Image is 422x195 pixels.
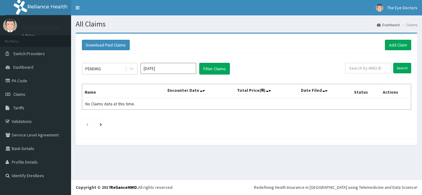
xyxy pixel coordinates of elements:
[298,84,352,98] th: Date Filed
[82,40,130,50] button: Download Paid Claims
[352,84,380,98] th: Status
[22,25,61,30] p: The Eye Doctors
[345,63,391,73] input: Search by HMO ID
[100,121,102,127] a: Next page
[254,184,417,190] div: Redefining Heath Insurance in [GEOGRAPHIC_DATA] using Telemedicine and Data Science!
[82,84,165,98] th: Name
[76,185,138,190] strong: Copyright © 2017 .
[141,63,196,74] input: Select Month and Year
[234,84,298,98] th: Total Price(₦)
[22,34,36,38] a: Online
[380,84,411,98] th: Actions
[385,40,411,50] a: Add Claim
[86,121,89,127] a: Previous page
[110,185,137,190] a: RelianceHMO
[199,63,230,75] button: Filter Claims
[393,63,411,73] input: Search
[165,84,234,98] th: Encounter Date
[85,101,135,107] span: No Claims data at this time.
[13,105,24,111] span: Tariffs
[76,20,417,28] h1: All Claims
[387,5,417,10] span: The Eye Doctors
[13,91,25,97] span: Claims
[377,22,400,27] a: Dashboard
[3,18,17,32] img: User Image
[13,51,45,56] span: Switch Providers
[85,66,101,72] div: PENDING
[400,22,417,27] li: Claims
[13,64,33,70] span: Dashboard
[71,179,422,195] footer: All rights reserved.
[376,4,383,12] img: User Image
